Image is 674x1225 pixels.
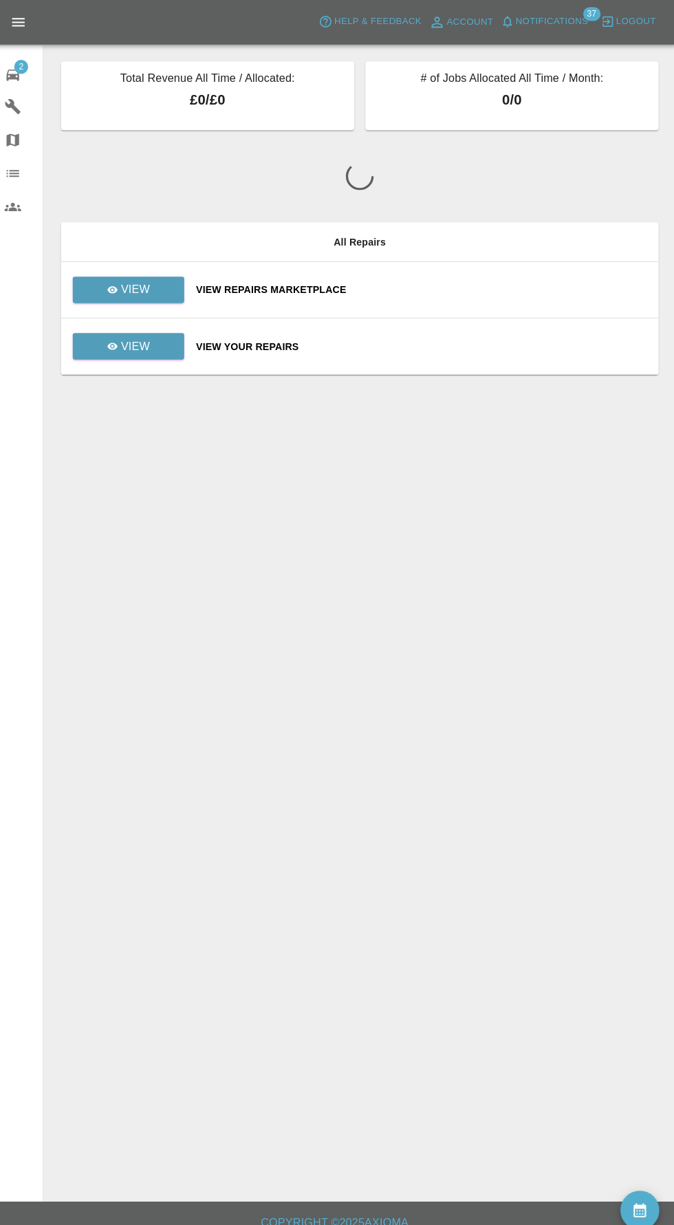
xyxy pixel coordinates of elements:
button: Total Revenue All Time / Allocated:£0/£0 [67,61,356,129]
a: View [78,329,188,355]
a: View [78,273,188,299]
span: 37 [582,7,599,21]
span: Logout [615,14,654,30]
p: Total Revenue All Time / Allocated: [78,69,345,88]
p: View [126,278,155,294]
button: Help & Feedback [318,11,426,32]
th: All Repairs [67,219,657,259]
h6: Copyright © 2025 Axioma [11,1197,663,1217]
span: 2 [21,59,34,73]
a: View [78,336,189,347]
a: View Your Repairs [200,335,646,349]
span: Account [448,14,494,30]
p: 0 / 0 [378,88,646,109]
span: Notifications [516,14,587,30]
button: Open drawer [8,6,41,39]
p: View [126,334,155,350]
button: Notifications [497,11,591,32]
button: Logout [596,11,657,32]
a: Account [426,11,497,33]
button: # of Jobs Allocated All Time / Month:0/0 [367,61,657,129]
p: # of Jobs Allocated All Time / Month: [378,69,646,88]
span: Help & Feedback [336,14,422,30]
p: £0 / £0 [78,88,345,109]
a: View Repairs Marketplace [200,279,646,293]
button: availability [619,1175,657,1214]
a: View [78,280,189,291]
